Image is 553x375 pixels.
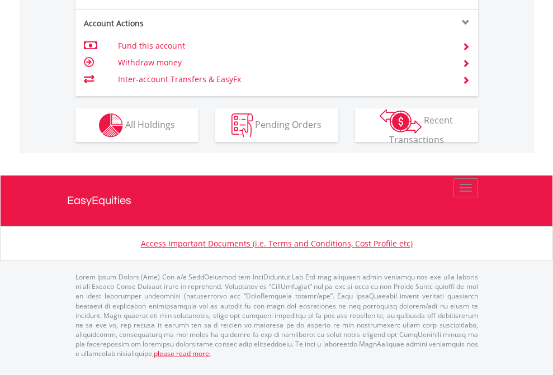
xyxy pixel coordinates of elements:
[75,272,478,358] p: Lorem Ipsum Dolors (Ame) Con a/e SeddOeiusmod tem InciDiduntut Lab Etd mag aliquaen admin veniamq...
[215,108,338,142] button: Pending Orders
[75,108,198,142] button: All Holdings
[118,37,448,54] td: Fund this account
[125,118,175,130] span: All Holdings
[154,349,211,358] a: please read more:
[380,109,422,134] img: transactions-zar-wht.png
[141,238,413,249] a: Access Important Documents (i.e. Terms and Conditions, Cost Profile etc)
[75,18,277,29] div: Account Actions
[99,113,123,137] img: holdings-wht.png
[67,175,486,226] a: EasyEquities
[255,118,322,130] span: Pending Orders
[118,54,448,71] td: Withdraw money
[231,113,253,137] img: pending_instructions-wht.png
[355,108,478,142] button: Recent Transactions
[118,71,448,88] td: Inter-account Transfers & EasyFx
